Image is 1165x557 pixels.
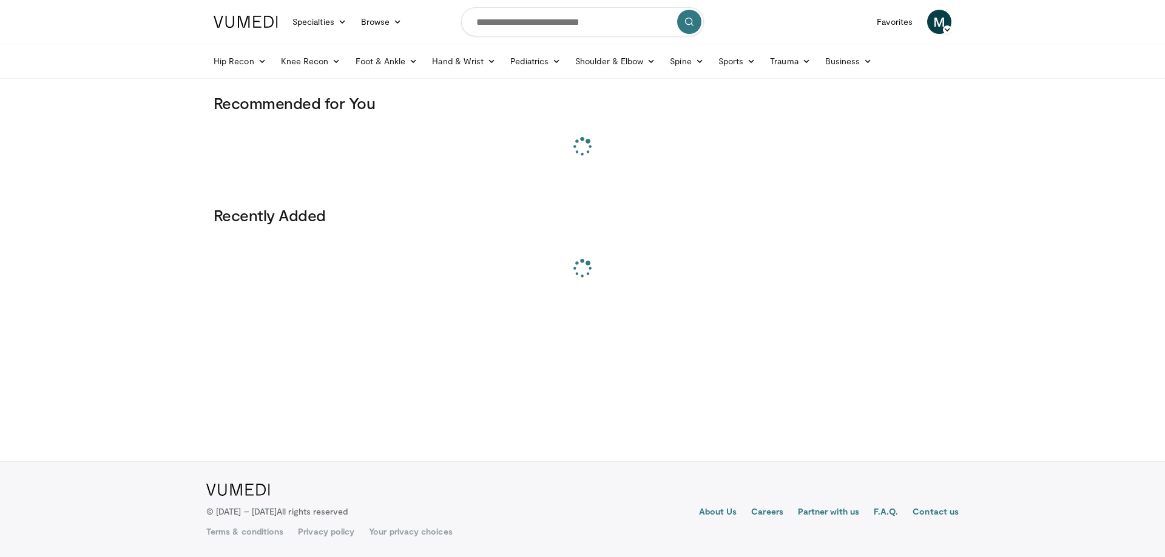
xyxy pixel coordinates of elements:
a: Partner with us [798,505,859,520]
a: Privacy policy [298,525,354,538]
img: VuMedi Logo [214,16,278,28]
p: © [DATE] – [DATE] [206,505,348,518]
a: Foot & Ankle [348,49,425,73]
a: Business [818,49,880,73]
a: Trauma [763,49,818,73]
span: All rights reserved [277,506,348,516]
a: Favorites [870,10,920,34]
a: Shoulder & Elbow [568,49,663,73]
input: Search topics, interventions [461,7,704,36]
a: Browse [354,10,410,34]
h3: Recommended for You [214,93,951,113]
a: Knee Recon [274,49,348,73]
a: M [927,10,951,34]
a: Contact us [913,505,959,520]
a: Hip Recon [206,49,274,73]
a: Hand & Wrist [425,49,503,73]
a: Your privacy choices [369,525,452,538]
a: Pediatrics [503,49,568,73]
h3: Recently Added [214,205,951,225]
a: Sports [711,49,763,73]
a: Careers [751,505,783,520]
a: Spine [663,49,711,73]
a: About Us [699,505,737,520]
a: Terms & conditions [206,525,283,538]
a: Specialties [285,10,354,34]
img: VuMedi Logo [206,484,270,496]
a: F.A.Q. [874,505,898,520]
